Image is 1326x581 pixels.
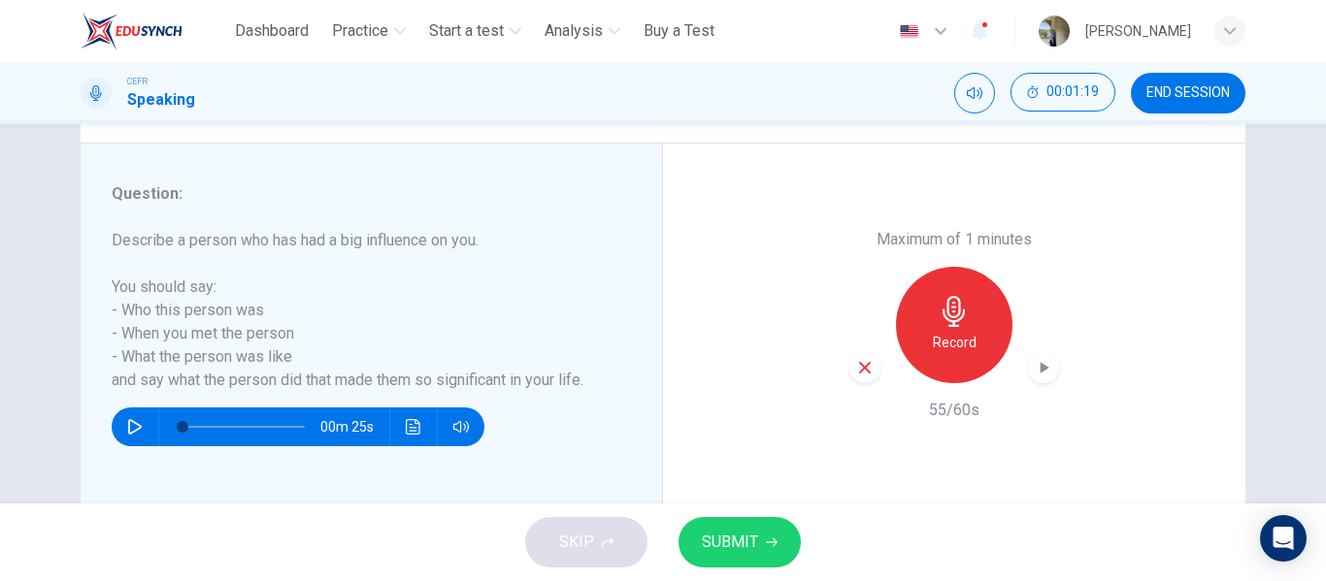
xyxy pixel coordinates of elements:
[1085,19,1191,43] div: [PERSON_NAME]
[81,12,227,50] a: ELTC logo
[644,19,714,43] span: Buy a Test
[545,19,603,43] span: Analysis
[1260,515,1307,562] div: Open Intercom Messenger
[127,75,148,88] span: CEFR
[877,228,1032,251] h6: Maximum of 1 minutes
[112,182,608,206] h6: Question :
[1146,85,1230,101] span: END SESSION
[1011,73,1115,113] div: Hide
[1046,84,1099,100] span: 00:01:19
[112,229,608,392] h6: Describe a person who has had a big influence on you. You should say: - Who this person was - Whe...
[332,19,388,43] span: Practice
[127,88,195,112] h1: Speaking
[1131,73,1245,113] button: END SESSION
[1011,73,1115,112] button: 00:01:19
[421,14,529,48] button: Start a test
[954,73,995,113] div: Mute
[320,407,389,446] span: 00m 25s
[636,14,722,48] button: Buy a Test
[679,517,801,567] button: SUBMIT
[324,14,414,48] button: Practice
[398,407,429,446] button: Click to see the audio transcription
[537,14,628,48] button: Analysis
[81,12,182,50] img: ELTC logo
[933,331,977,354] h6: Record
[702,529,758,556] span: SUBMIT
[929,399,979,422] h6: 55/60s
[896,267,1012,383] button: Record
[235,19,309,43] span: Dashboard
[1039,16,1070,47] img: Profile picture
[429,19,504,43] span: Start a test
[227,14,316,48] button: Dashboard
[897,24,921,39] img: en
